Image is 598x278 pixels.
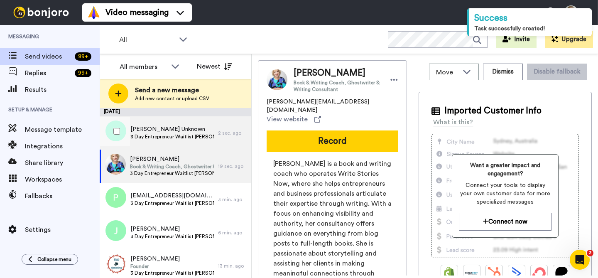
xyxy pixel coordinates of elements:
[294,67,382,79] span: [PERSON_NAME]
[474,25,587,33] div: Task successfully created!
[130,225,214,233] span: [PERSON_NAME]
[130,200,214,207] span: 3 Day Entrepreneur Waitlist [PERSON_NAME]
[87,6,100,19] img: vm-color.svg
[130,170,214,177] span: 3 Day Entrepreneur Waitlist [PERSON_NAME]
[10,7,72,18] img: bj-logo-header-white.svg
[25,158,100,168] span: Share library
[130,192,214,200] span: [EMAIL_ADDRESS][DOMAIN_NAME]
[433,117,473,127] div: What is this?
[75,69,91,77] div: 99 +
[218,163,247,170] div: 19 sec. ago
[25,125,100,135] span: Message template
[267,130,398,152] button: Record
[22,254,78,265] button: Collapse menu
[130,233,214,240] span: 3 Day Entrepreneur Waitlist [PERSON_NAME]
[267,98,398,114] span: [PERSON_NAME][EMAIL_ADDRESS][DOMAIN_NAME]
[25,85,100,95] span: Results
[218,263,247,269] div: 13 min. ago
[25,175,100,185] span: Workspaces
[218,130,247,136] div: 2 sec. ago
[105,7,169,18] span: Video messaging
[191,58,238,75] button: Newest
[587,250,593,256] span: 2
[545,31,593,48] button: Upgrade
[105,253,126,274] img: 33ebee33-43e3-4df8-9ed8-25b6e8a08453.jpg
[130,270,214,276] span: 3 Day Entrepreneur Waitlist [PERSON_NAME]
[444,105,542,117] span: Imported Customer Info
[25,141,100,151] span: Integrations
[25,225,100,235] span: Settings
[100,108,251,116] div: [DATE]
[267,69,287,90] img: Image of Paula Diaco
[25,191,100,201] span: Fallbacks
[459,213,551,231] button: Connect now
[105,154,126,175] img: 7d58c1d6-2594-4be9-97d8-ac26f30c7385.jpg
[570,250,590,270] iframe: Intercom live chat
[527,64,587,80] button: Disable fallback
[119,35,175,45] span: All
[105,187,126,208] img: p.png
[130,155,214,163] span: [PERSON_NAME]
[25,68,71,78] span: Replies
[120,62,167,72] div: All members
[130,133,214,140] span: 3 Day Entrepreneur Waitlist [PERSON_NAME]
[267,114,308,124] span: View website
[218,196,247,203] div: 3 min. ago
[135,95,209,102] span: Add new contact or upload CSV
[459,181,551,206] span: Connect your tools to display your own customer data for more specialized messages
[135,85,209,95] span: Send a new message
[267,114,321,124] a: View website
[75,52,91,61] div: 99 +
[130,255,214,263] span: [PERSON_NAME]
[105,220,126,241] img: j.png
[483,64,523,80] button: Dismiss
[130,263,214,270] span: Founder
[294,79,382,93] span: Book & Writing Coach, Ghostwriter & Writing Consultant
[436,67,458,77] span: Move
[218,229,247,236] div: 6 min. ago
[130,163,214,170] span: Book & Writing Coach, Ghostwriter & Writing Consultant
[25,52,71,62] span: Send videos
[459,161,551,178] span: Want a greater impact and engagement?
[130,125,214,133] span: [PERSON_NAME] Unknown
[37,256,71,263] span: Collapse menu
[474,12,587,25] div: Success
[496,31,537,48] button: Invite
